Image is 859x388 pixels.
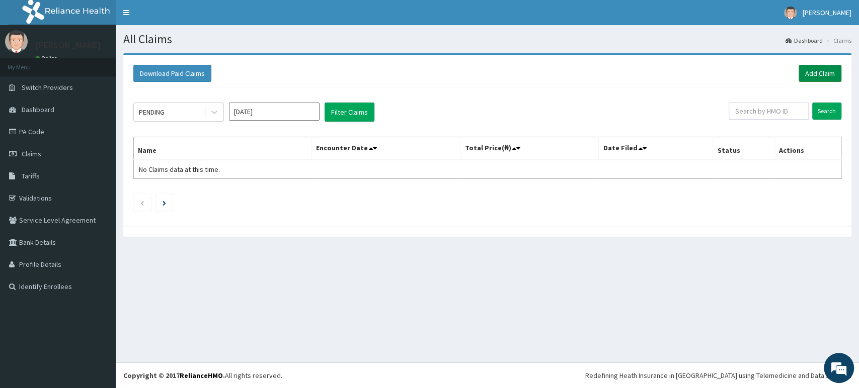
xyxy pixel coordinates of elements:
th: Status [713,137,774,160]
span: No Claims data at this time. [139,165,220,174]
a: Previous page [140,198,144,207]
div: PENDING [139,107,165,117]
img: User Image [784,7,797,19]
img: User Image [5,30,28,53]
span: Dashboard [22,105,54,114]
p: [PERSON_NAME] [35,41,101,50]
span: Switch Providers [22,83,73,92]
th: Date Filed [599,137,713,160]
span: Claims [22,149,41,158]
span: Tariffs [22,171,40,180]
th: Total Price(₦) [461,137,599,160]
th: Name [134,137,312,160]
footer: All rights reserved. [116,362,859,388]
a: Add Claim [799,65,841,82]
input: Search by HMO ID [729,103,809,120]
li: Claims [824,36,851,45]
h1: All Claims [123,33,851,46]
th: Actions [774,137,841,160]
input: Select Month and Year [229,103,320,121]
a: Online [35,55,59,62]
span: [PERSON_NAME] [803,8,851,17]
button: Download Paid Claims [133,65,211,82]
a: Next page [163,198,166,207]
th: Encounter Date [312,137,461,160]
a: RelianceHMO [180,371,223,380]
input: Search [812,103,841,120]
a: Dashboard [786,36,823,45]
button: Filter Claims [325,103,374,122]
div: Redefining Heath Insurance in [GEOGRAPHIC_DATA] using Telemedicine and Data Science! [585,370,851,380]
strong: Copyright © 2017 . [123,371,225,380]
